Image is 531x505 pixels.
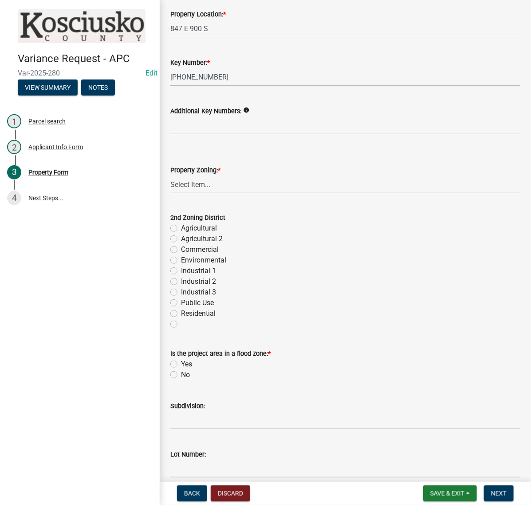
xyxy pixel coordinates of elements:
[81,80,115,95] button: Notes
[7,114,21,128] div: 1
[170,403,205,410] label: Subdivision:
[181,266,216,276] label: Industrial 1
[170,167,220,174] label: Property Zoning:
[28,169,68,175] div: Property Form
[423,485,477,501] button: Save & Exit
[184,490,200,497] span: Back
[18,69,142,77] span: Var-2025-280
[18,84,78,91] wm-modal-confirm: Summary
[484,485,514,501] button: Next
[18,80,78,95] button: View Summary
[181,255,226,266] label: Environmental
[170,60,210,66] label: Key Number:
[181,276,216,287] label: Industrial 2
[181,370,190,380] label: No
[28,118,66,124] div: Parcel search
[170,351,271,357] label: Is the project area in a flood zone:
[181,359,192,370] label: Yes
[243,107,249,113] i: info
[491,490,507,497] span: Next
[18,52,153,65] h4: Variance Request - APC
[81,84,115,91] wm-modal-confirm: Notes
[7,165,21,179] div: 3
[177,485,207,501] button: Back
[18,9,146,43] img: Kosciusko County, Indiana
[7,140,21,154] div: 2
[181,287,216,298] label: Industrial 3
[170,12,226,18] label: Property Location:
[170,452,206,458] label: Lot Number:
[211,485,250,501] button: Discard
[181,308,216,319] label: Residential
[181,223,217,234] label: Agricultural
[430,490,464,497] span: Save & Exit
[181,244,219,255] label: Commercial
[7,191,21,205] div: 4
[28,144,83,150] div: Applicant Info Form
[170,215,225,221] label: 2nd Zoning District
[146,69,157,77] wm-modal-confirm: Edit Application Number
[181,298,214,308] label: Public Use
[146,69,157,77] a: Edit
[181,234,223,244] label: Agricultural 2
[170,108,241,115] label: Additional Key Numbers:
